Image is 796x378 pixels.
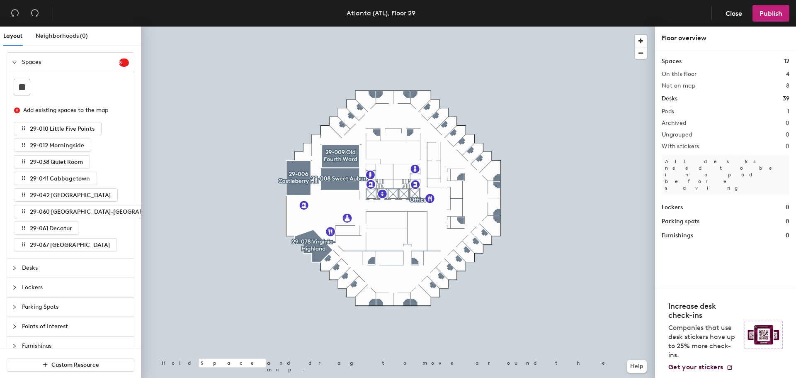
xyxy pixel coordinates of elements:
span: Lockers [22,278,129,297]
button: Undo (⌘ + Z) [7,5,23,22]
button: Redo (⌘ + ⇧ + Z) [27,5,43,22]
span: collapsed [12,266,17,271]
span: collapsed [12,344,17,349]
button: 29-042 [GEOGRAPHIC_DATA] [14,188,118,202]
button: Close [718,5,749,22]
h4: Increase desk check-ins [668,302,740,320]
span: 29-038 Quiet Room [30,159,83,166]
div: Add existing spaces to the map [23,106,122,115]
span: Points of Interest [22,317,129,336]
button: 29-060 [GEOGRAPHIC_DATA]-[GEOGRAPHIC_DATA] [14,205,180,218]
button: Help [627,360,647,373]
span: Desks [22,259,129,278]
h1: Lockers [662,203,683,212]
span: collapsed [12,324,17,329]
span: 29-060 [GEOGRAPHIC_DATA]-[GEOGRAPHIC_DATA] [30,208,173,215]
h2: Not on map [662,83,695,89]
h1: Furnishings [662,231,693,240]
img: Sticker logo [745,321,783,349]
button: Custom Resource [7,358,134,372]
a: Get your stickers [668,363,733,371]
h2: Archived [662,120,686,127]
h2: 0 [786,132,789,138]
span: Layout [3,32,22,39]
div: Floor overview [662,33,789,43]
span: 8 [119,60,129,66]
h1: 0 [786,231,789,240]
sup: 8 [119,59,129,67]
span: close-circle [14,107,20,113]
h1: Spaces [662,57,682,66]
h1: 39 [783,94,789,103]
span: 29-012 Morningside [30,142,84,149]
span: 29-010 Little Five Points [30,125,95,132]
h2: 8 [786,83,789,89]
p: All desks need to be in a pod before saving [662,155,789,195]
button: Publish [752,5,789,22]
span: 29-067 [GEOGRAPHIC_DATA] [30,241,110,249]
span: 29-041 Cabbagetown [30,175,90,182]
span: expanded [12,60,17,65]
button: 29-061 Decatur [14,222,79,235]
span: collapsed [12,285,17,290]
h1: 0 [786,203,789,212]
span: Close [726,10,742,17]
button: 29-010 Little Five Points [14,122,102,135]
span: undo [11,9,19,17]
button: 29-012 Morningside [14,139,91,152]
span: Furnishings [22,337,129,356]
h1: 12 [784,57,789,66]
span: Publish [760,10,782,17]
div: Atlanta (ATL), Floor 29 [347,8,415,18]
h2: With stickers [662,143,699,150]
button: 29-067 [GEOGRAPHIC_DATA] [14,238,117,251]
span: Parking Spots [22,298,129,317]
p: Companies that use desk stickers have up to 25% more check-ins. [668,323,740,360]
h2: On this floor [662,71,697,78]
h1: 0 [786,217,789,226]
button: 29-041 Cabbagetown [14,172,97,185]
span: 29-061 Decatur [30,225,72,232]
h2: 1 [787,108,789,115]
h1: Desks [662,94,677,103]
button: 29-038 Quiet Room [14,155,90,168]
h1: Parking spots [662,217,699,226]
span: 29-042 [GEOGRAPHIC_DATA] [30,192,111,199]
h2: 0 [786,120,789,127]
span: Get your stickers [668,363,723,371]
span: Custom Resource [51,361,99,368]
h2: Ungrouped [662,132,692,138]
span: Neighborhoods (0) [36,32,88,39]
span: collapsed [12,305,17,310]
h2: 0 [786,143,789,150]
h2: 4 [786,71,789,78]
h2: Pods [662,108,674,115]
span: Spaces [22,53,119,72]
